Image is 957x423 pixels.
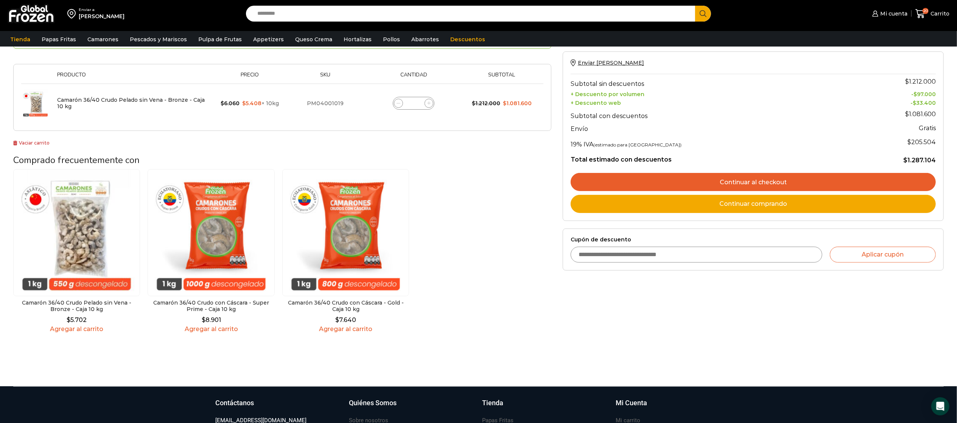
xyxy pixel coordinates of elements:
[571,89,845,98] th: + Descuento por volumen
[616,398,647,408] h3: Mi Cuenta
[67,7,79,20] img: address-field-icon.svg
[571,98,845,107] th: + Descuento web
[903,157,907,164] span: $
[202,316,205,323] span: $
[482,398,608,415] a: Tienda
[79,7,124,12] div: Enviar a
[249,32,288,47] a: Appetizers
[931,397,949,415] div: Open Intercom Messenger
[571,74,845,89] th: Subtotal sin descuentos
[905,78,936,85] bdi: 1.212.000
[907,138,911,146] span: $
[216,398,342,415] a: Contáctanos
[282,300,409,313] h2: Camarón 36/40 Crudo con Cáscara - Gold - Caja 10 kg
[67,316,70,323] span: $
[13,154,140,166] span: Comprado frecuentemente con
[913,91,936,98] bdi: 97.000
[571,106,845,121] th: Subtotal con descuentos
[84,32,122,47] a: Camarones
[593,142,682,148] small: (estimado para [GEOGRAPHIC_DATA])
[845,89,936,98] td: -
[212,84,288,123] td: × 10kg
[335,316,339,323] span: $
[571,121,845,135] th: Envío
[335,316,356,323] bdi: 7.640
[571,173,936,191] a: Continuar al checkout
[905,110,936,118] bdi: 1.081.600
[67,316,87,323] bdi: 5.702
[216,398,254,408] h3: Contáctanos
[379,32,404,47] a: Pollos
[212,72,288,84] th: Precio
[221,100,224,107] span: $
[571,59,644,66] a: Enviar [PERSON_NAME]
[38,32,80,47] a: Papas Fritas
[913,91,917,98] span: $
[503,100,532,107] bdi: 1.081.600
[907,138,936,146] span: 205.504
[616,398,742,415] a: Mi Cuenta
[364,72,464,84] th: Cantidad
[79,12,124,20] div: [PERSON_NAME]
[919,124,936,132] strong: Gratis
[482,398,504,408] h3: Tienda
[6,32,34,47] a: Tienda
[870,6,907,21] a: Mi cuenta
[282,325,409,333] a: Agregar al carrito
[472,100,475,107] span: $
[447,32,489,47] a: Descuentos
[905,78,909,85] span: $
[242,100,246,107] span: $
[571,195,936,213] a: Continuar comprando
[287,84,363,123] td: PM04001019
[13,140,50,146] a: Vaciar carrito
[905,110,909,118] span: $
[221,100,240,107] bdi: 6.060
[695,6,711,22] button: Search button
[578,59,644,66] span: Enviar [PERSON_NAME]
[923,8,929,14] span: 20
[464,72,540,84] th: Subtotal
[57,96,205,110] a: Camarón 36/40 Crudo Pelado sin Vena - Bronze - Caja 10 kg
[915,5,949,23] a: 20 Carrito
[340,32,375,47] a: Hortalizas
[287,72,363,84] th: Sku
[503,100,506,107] span: $
[53,72,212,84] th: Producto
[408,98,419,109] input: Product quantity
[13,300,140,313] h2: Camarón 36/40 Crudo Pelado sin Vena - Bronze - Caja 10 kg
[571,150,845,164] th: Total estimado con descuentos
[408,32,443,47] a: Abarrotes
[242,100,261,107] bdi: 5.408
[349,398,397,408] h3: Quiénes Somos
[349,398,475,415] a: Quiénes Somos
[830,247,936,263] button: Aplicar cupón
[472,100,500,107] bdi: 1.212.000
[929,10,949,17] span: Carrito
[13,325,140,333] a: Agregar al carrito
[202,316,221,323] bdi: 8.901
[148,300,274,313] h2: Camarón 36/40 Crudo con Cáscara - Super Prime - Caja 10 kg
[878,10,908,17] span: Mi cuenta
[903,157,936,164] bdi: 1.287.104
[571,236,936,243] label: Cupón de descuento
[913,100,936,106] bdi: 33.400
[845,98,936,107] td: -
[148,325,274,333] a: Agregar al carrito
[571,135,845,150] th: 19% IVA
[913,100,916,106] span: $
[291,32,336,47] a: Queso Crema
[195,32,246,47] a: Pulpa de Frutas
[126,32,191,47] a: Pescados y Mariscos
